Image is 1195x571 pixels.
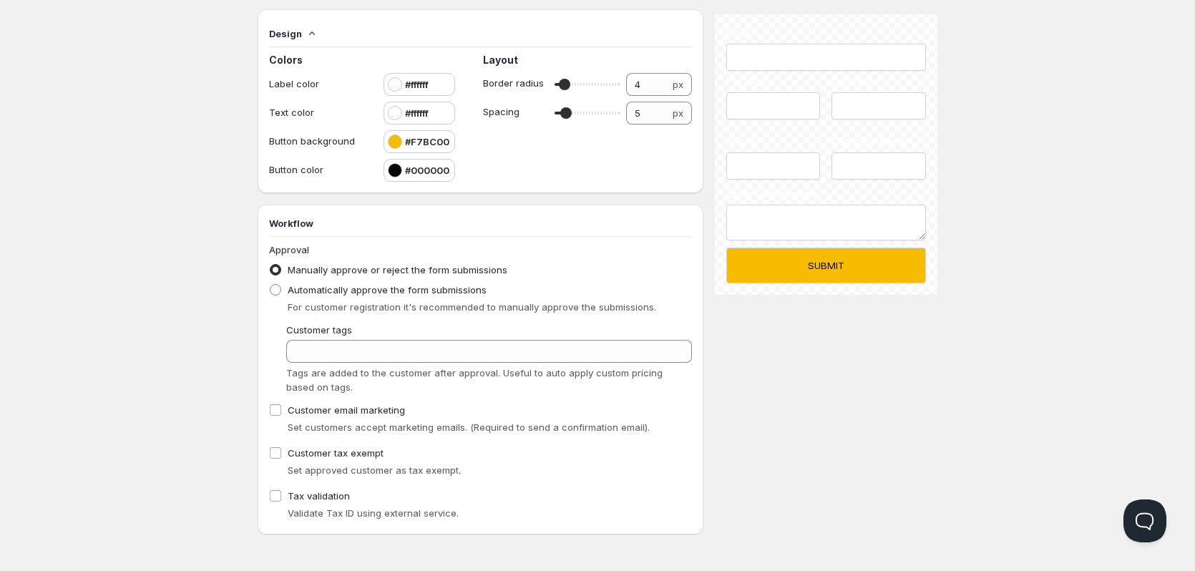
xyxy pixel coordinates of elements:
[483,76,549,90] p: Border radius
[269,77,369,91] p: Label color
[673,79,683,90] span: px
[288,421,650,433] span: Set customers accept marketing emails. (Required to send a confirmation email).
[288,490,350,502] span: Tax validation
[483,104,549,119] p: Spacing
[726,187,926,201] label: Order Requirements
[288,264,507,275] span: Manually approve or reject the form submissions
[288,301,656,313] span: For customer registration it's recommended to manually approve the submissions.
[288,507,459,519] span: Validate Tax ID using external service.
[269,53,477,67] h2: Colors
[269,216,692,230] h3: Workflow
[673,107,683,119] span: px
[405,106,429,120] h4: #ffffff
[405,163,449,177] h4: #000000
[726,74,821,89] label: First Name
[405,135,449,149] h4: #F7BC00
[269,105,369,119] p: Text color
[405,77,429,92] h4: #ffffff
[286,324,352,336] span: Customer tags
[831,74,926,89] label: Last Name
[726,248,926,283] button: SUBMIT
[483,53,691,67] h2: Layout
[726,135,821,149] label: Phone
[288,404,405,416] span: Customer email marketing
[831,135,926,149] label: Company Name
[726,26,926,40] div: Email
[269,134,369,148] p: Button background
[288,447,384,459] span: Customer tax exempt
[1123,499,1166,542] iframe: Help Scout Beacon - Open
[269,162,369,177] p: Button color
[286,367,663,393] span: Tags are added to the customer after approval. Useful to auto apply custom pricing based on tags.
[269,244,309,255] span: Approval
[269,26,302,41] h4: Design
[288,284,487,296] span: Automatically approve the form submissions
[288,464,461,476] span: Set approved customer as tax exempt.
